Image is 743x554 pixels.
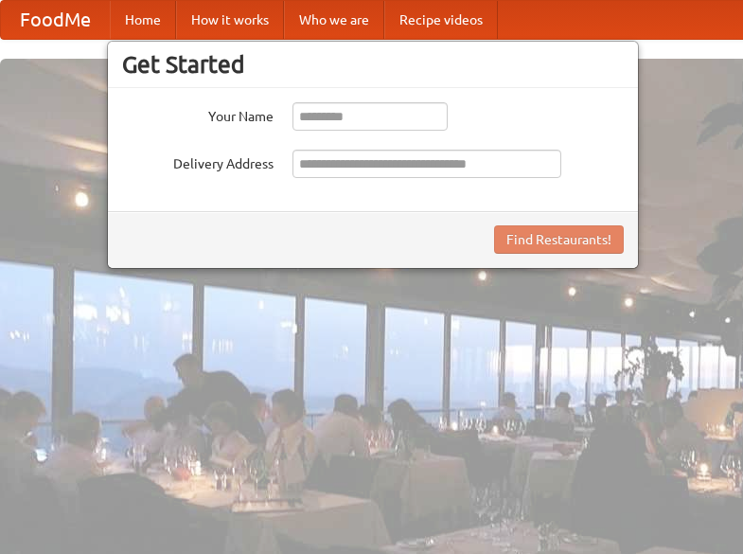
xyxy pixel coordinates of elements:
[494,225,624,254] button: Find Restaurants!
[122,102,274,126] label: Your Name
[122,50,624,79] h3: Get Started
[110,1,176,39] a: Home
[122,150,274,173] label: Delivery Address
[384,1,498,39] a: Recipe videos
[284,1,384,39] a: Who we are
[1,1,110,39] a: FoodMe
[176,1,284,39] a: How it works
